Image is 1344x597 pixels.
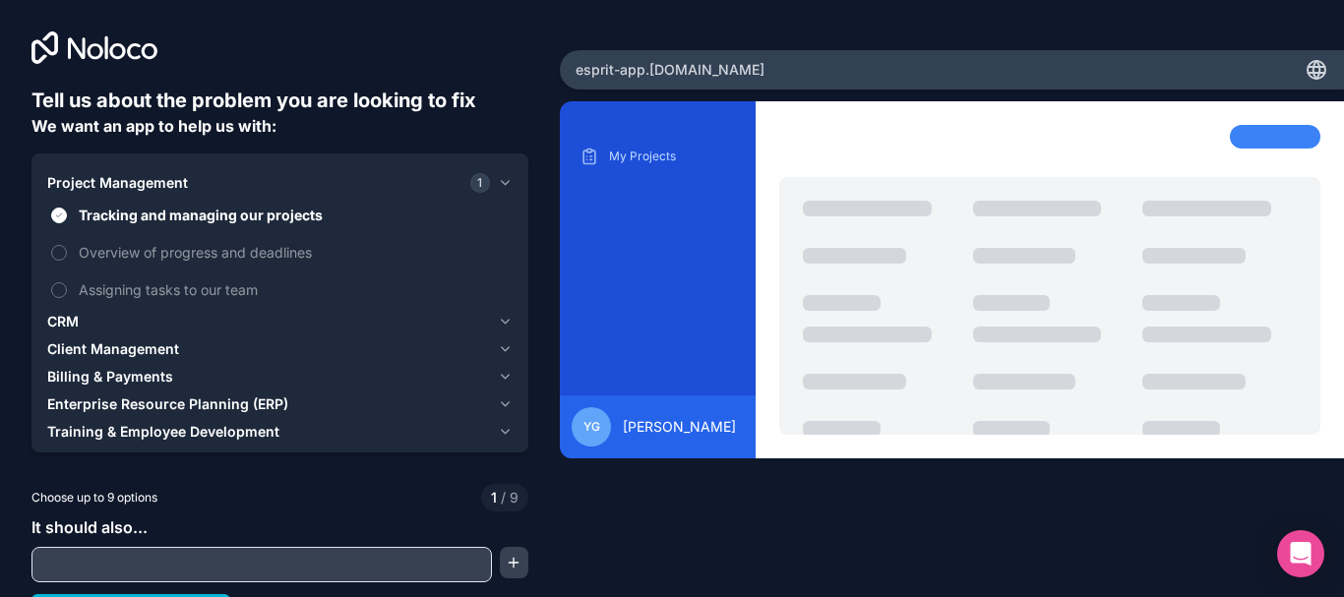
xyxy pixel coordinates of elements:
[47,363,513,390] button: Billing & Payments
[31,489,157,507] span: Choose up to 9 options
[576,60,764,80] span: esprit-app .[DOMAIN_NAME]
[576,141,740,380] div: scrollable content
[51,208,67,223] button: Tracking and managing our projects
[31,87,528,114] h6: Tell us about the problem you are looking to fix
[47,367,173,387] span: Billing & Payments
[51,245,67,261] button: Overview of progress and deadlines
[497,488,519,507] span: 9
[47,394,288,414] span: Enterprise Resource Planning (ERP)
[623,417,736,437] span: [PERSON_NAME]
[31,517,148,537] span: It should also...
[47,197,513,308] div: Project Management1
[47,422,279,442] span: Training & Employee Development
[47,308,513,335] button: CRM
[51,282,67,298] button: Assigning tasks to our team
[47,169,513,197] button: Project Management1
[47,173,188,193] span: Project Management
[47,449,188,469] span: Hiring & Recruitment
[79,242,509,263] span: Overview of progress and deadlines
[470,173,490,193] span: 1
[583,419,600,435] span: yg
[79,205,509,225] span: Tracking and managing our projects
[47,339,179,359] span: Client Management
[47,390,513,418] button: Enterprise Resource Planning (ERP)
[47,312,79,331] span: CRM
[501,489,506,506] span: /
[609,149,736,164] p: My Projects
[31,116,276,136] span: We want an app to help us with:
[47,446,513,473] button: Hiring & Recruitment
[47,335,513,363] button: Client Management
[79,279,509,300] span: Assigning tasks to our team
[491,488,497,507] span: 1
[47,418,513,446] button: Training & Employee Development
[1277,530,1324,577] div: Open Intercom Messenger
